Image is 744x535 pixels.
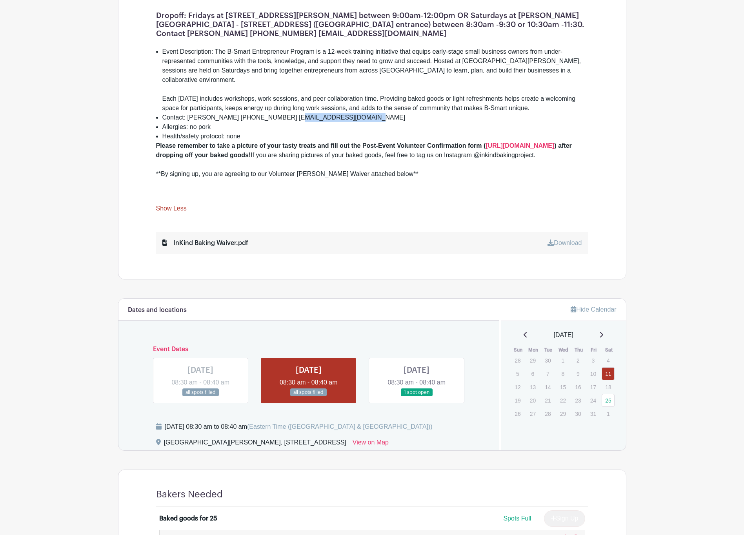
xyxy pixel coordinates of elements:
[156,142,572,158] strong: ) after dropping off your baked goods!
[587,368,600,380] p: 10
[571,354,584,366] p: 2
[156,141,588,160] div: If you are sharing pictures of your baked goods, feel free to tag us on Instagram @inkindbakingpr...
[526,394,539,406] p: 20
[156,169,588,179] div: **By signing up, you are agreeing to our Volunteer [PERSON_NAME] Waiver attached below**
[541,394,554,406] p: 21
[587,354,600,366] p: 3
[511,346,526,354] th: Sun
[511,394,524,406] p: 19
[159,514,217,523] div: Baked goods for 25
[571,381,584,393] p: 16
[162,238,248,248] div: InKind Baking Waiver.pdf
[557,394,569,406] p: 22
[162,122,588,132] li: Allergies: no pork
[602,381,615,393] p: 18
[541,354,554,366] p: 30
[586,346,602,354] th: Fri
[511,408,524,420] p: 26
[571,306,616,313] a: Hide Calendar
[156,11,588,38] h1: Dropoff: Fridays at [STREET_ADDRESS][PERSON_NAME] between 9:00am-12:00pm OR Saturdays at [PERSON_...
[602,354,615,366] p: 4
[601,346,617,354] th: Sat
[571,394,584,406] p: 23
[511,368,524,380] p: 5
[602,394,615,407] a: 25
[526,354,539,366] p: 29
[571,368,584,380] p: 9
[165,422,433,432] div: [DATE] 08:30 am to 08:40 am
[247,423,433,430] span: (Eastern Time ([GEOGRAPHIC_DATA] & [GEOGRAPHIC_DATA]))
[162,47,588,113] li: Event Description: The B-Smart Entrepreneur Program is a 12-week training initiative that equips ...
[587,408,600,420] p: 31
[486,142,554,149] a: [URL][DOMAIN_NAME]
[548,239,582,246] a: Download
[353,438,389,450] a: View on Map
[526,368,539,380] p: 6
[602,408,615,420] p: 1
[156,489,223,500] h4: Bakers Needed
[571,346,586,354] th: Thu
[526,408,539,420] p: 27
[541,368,554,380] p: 7
[156,205,187,215] a: Show Less
[511,354,524,366] p: 28
[541,408,554,420] p: 28
[557,381,569,393] p: 15
[541,346,556,354] th: Tue
[541,381,554,393] p: 14
[162,113,588,122] li: Contact: [PERSON_NAME] [PHONE_NUMBER] [EMAIL_ADDRESS][DOMAIN_NAME]
[602,367,615,380] a: 11
[554,330,573,340] span: [DATE]
[557,408,569,420] p: 29
[571,408,584,420] p: 30
[587,381,600,393] p: 17
[156,142,486,149] strong: Please remember to take a picture of your tasty treats and fill out the Post-Event Volunteer Conf...
[557,354,569,366] p: 1
[162,132,588,141] li: Health/safety protocol: none
[587,394,600,406] p: 24
[164,438,346,450] div: [GEOGRAPHIC_DATA][PERSON_NAME], [STREET_ADDRESS]
[557,368,569,380] p: 8
[128,306,187,314] h6: Dates and locations
[503,515,531,522] span: Spots Full
[526,346,541,354] th: Mon
[147,346,471,353] h6: Event Dates
[556,346,571,354] th: Wed
[526,381,539,393] p: 13
[511,381,524,393] p: 12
